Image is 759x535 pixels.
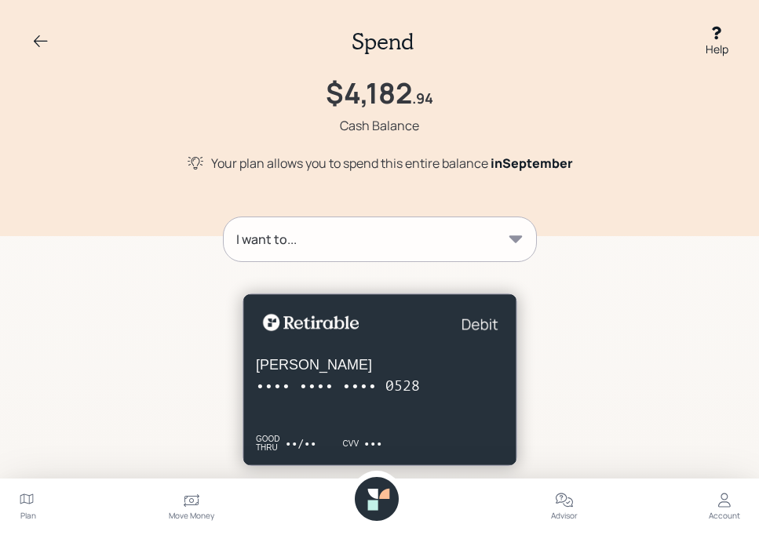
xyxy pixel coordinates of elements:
[412,90,433,107] h4: .94
[211,154,573,173] div: Your plan allows you to spend this entire balance
[352,28,414,55] h2: Spend
[340,116,419,135] div: Cash Balance
[491,155,573,172] span: in September
[551,511,578,522] div: Advisor
[169,511,214,522] div: Move Money
[20,511,36,522] div: Plan
[326,76,412,110] h1: $4,182
[706,41,728,57] div: Help
[236,230,297,249] div: I want to...
[709,511,740,522] div: Account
